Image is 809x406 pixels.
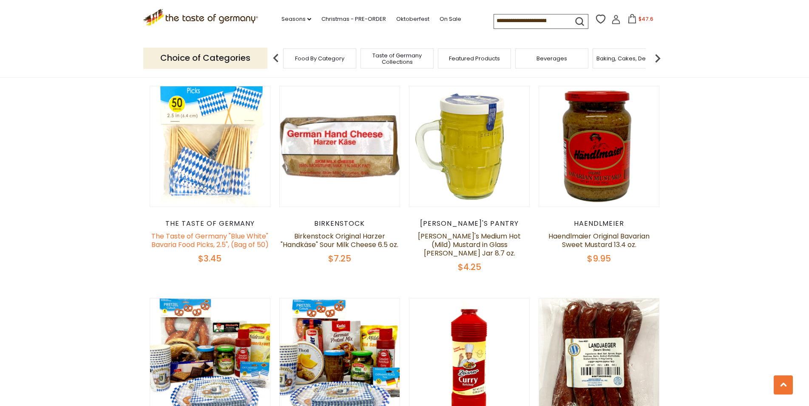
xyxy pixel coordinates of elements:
p: Choice of Categories [143,48,267,68]
span: $7.25 [328,253,351,264]
a: Baking, Cakes, Desserts [596,55,662,62]
span: $47.6 [639,15,653,23]
img: Erika [409,86,530,207]
span: $3.45 [198,253,221,264]
a: Birkenstock Original Harzer "Handkäse" Sour Milk Cheese 6.5 oz. [281,231,398,250]
a: On Sale [440,14,461,24]
img: The Taste of Germany "Blue White" Bavaria Food Picks, 2.5", (Bag of 50) [150,86,270,207]
a: [PERSON_NAME]'s Medium Hot (Mild) Mustard in Glass [PERSON_NAME] Jar 8.7 oz. [418,231,521,258]
img: previous arrow [267,50,284,67]
img: Haendlmaier Original Bavarian Sweet Mustard 13.4 oz. [539,86,659,207]
img: next arrow [649,50,666,67]
button: $47.6 [622,14,659,27]
a: Seasons [281,14,311,24]
div: Haendlmeier [539,219,660,228]
a: The Taste of Germany "Blue White" Bavaria Food Picks, 2.5", (Bag of 50) [151,231,269,250]
a: Featured Products [449,55,500,62]
img: Birkenstock Original Harzer "Handkäse" Sour Milk Cheese 6.5 oz. [280,86,400,207]
a: Taste of Germany Collections [363,52,431,65]
a: Oktoberfest [396,14,429,24]
a: Christmas - PRE-ORDER [321,14,386,24]
div: Birkenstock [279,219,400,228]
div: [PERSON_NAME]'s Pantry [409,219,530,228]
span: $4.25 [458,261,481,273]
a: Haendlmaier Original Bavarian Sweet Mustard 13.4 oz. [548,231,650,250]
a: Food By Category [295,55,344,62]
div: The Taste of Germany [150,219,271,228]
a: Beverages [536,55,567,62]
span: $9.95 [587,253,611,264]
